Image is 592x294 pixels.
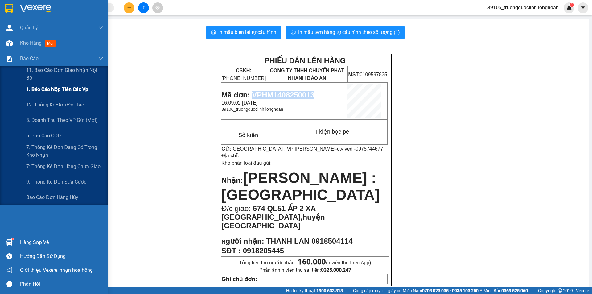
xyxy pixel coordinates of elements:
span: Phản ánh n.viên thu sai tiền: [259,267,351,273]
span: down [98,56,103,61]
span: ⚪️ [480,289,482,292]
span: CÔNG TY TNHH CHUYỂN PHÁT NHANH BẢO AN [270,68,344,81]
span: [PERSON_NAME] : [GEOGRAPHIC_DATA] [221,170,380,203]
strong: Gửi: [221,146,231,151]
span: Tổng tiền thu người nhận: [239,260,371,266]
strong: SĐT : [221,246,241,255]
span: copyright [558,288,562,293]
span: Báo cáo đơn hàng hủy [26,193,78,201]
span: message [6,281,12,287]
button: file-add [138,2,149,13]
img: icon-new-feature [566,5,572,10]
span: Mã đơn: VPHM1408250013 [2,33,96,41]
span: Kho hàng [20,40,42,46]
span: In mẫu tem hàng tự cấu hình theo số lượng (1) [298,28,400,36]
span: 7: Thống kê đơn hàng chưa giao [26,163,101,170]
span: 39106_truongquoclinh.longhoan [483,4,564,11]
span: 39106_truongquoclinh.longhoan [221,107,283,112]
span: CÔNG TY TNHH CHUYỂN PHÁT NHANH BẢO AN [54,13,113,24]
sup: 1 [12,238,14,240]
strong: 160.000 [298,258,326,266]
span: question-circle [6,253,12,259]
span: [PHONE_NUMBER] [221,68,266,81]
span: 0975744677 [356,146,383,151]
div: Hàng sắp về [20,238,103,247]
strong: N [221,238,264,245]
span: 1 [571,3,573,7]
span: Giới thiệu Vexere, nhận hoa hồng [20,266,93,274]
span: gười nhận: [226,237,264,245]
img: logo-vxr [5,4,13,13]
span: In mẫu biên lai tự cấu hình [218,28,276,36]
span: file-add [141,6,146,10]
button: aim [152,2,163,13]
strong: MST: [348,72,360,77]
button: plus [124,2,134,13]
span: down [98,25,103,30]
span: Hỗ trợ kỹ thuật: [286,287,343,294]
span: Nhận: [221,176,243,184]
span: Số kiện [239,132,258,139]
span: - [335,146,383,151]
span: 16:09:02 [DATE] [221,100,257,106]
strong: Ghi chú đơn: [221,276,257,282]
span: plus [127,6,131,10]
span: (n.viên thu theo App) [298,260,371,266]
span: Quản Lý [20,24,38,31]
span: [PHONE_NUMBER] [2,13,47,24]
button: printerIn mẫu biên lai tự cấu hình [206,26,281,39]
span: 9. Thống kê đơn sửa cước [26,178,86,186]
span: Miền Nam [403,287,479,294]
span: mới [45,40,56,47]
button: printerIn mẫu tem hàng tự cấu hình theo số lượng (1) [286,26,405,39]
span: | [347,287,348,294]
strong: PHIẾU DÁN LÊN HÀNG [265,56,346,65]
span: THANH LAN 0918504114 [266,237,352,245]
span: 3. Doanh Thu theo VP Gửi (mới) [26,116,98,124]
span: 0918205445 [243,246,284,255]
span: Đ/c giao: [221,204,253,213]
span: 16:09:02 [DATE] [2,43,39,48]
strong: 0369 525 060 [501,288,528,293]
span: caret-down [580,5,586,10]
strong: CSKH: [236,68,252,73]
strong: CSKH: [17,13,33,19]
span: | [532,287,533,294]
strong: Địa chỉ: [221,153,239,158]
span: aim [155,6,160,10]
span: [GEOGRAPHIC_DATA] : VP [PERSON_NAME] [232,146,335,151]
span: 7. Thống kê đơn đang có trong kho nhận [26,143,103,159]
span: 1 kiện bọc pe [314,128,349,135]
span: notification [6,267,12,273]
img: warehouse-icon [6,239,13,246]
span: cty ved - [337,146,383,151]
span: 1. Báo cáo nộp tiền các vp [26,85,88,93]
span: 5. Báo cáo COD [26,132,61,139]
span: Kho phân loại đầu gửi: [221,160,272,166]
img: warehouse-icon [6,25,13,31]
img: warehouse-icon [6,40,13,47]
button: caret-down [578,2,588,13]
span: 11. Báo cáo đơn giao nhận nội bộ [26,66,103,82]
span: 674 QL51 ẤP 2 XÃ [GEOGRAPHIC_DATA],huyện [GEOGRAPHIC_DATA] [221,204,325,230]
span: 12. Thống kê đơn đối tác [26,101,84,109]
span: printer [211,30,216,35]
span: Báo cáo [20,55,39,62]
img: solution-icon [6,56,13,62]
span: printer [291,30,296,35]
sup: 1 [570,3,574,7]
span: Mã đơn: VPHM1408250013 [221,91,314,99]
span: Miền Bắc [483,287,528,294]
strong: 0708 023 035 - 0935 103 250 [422,288,479,293]
strong: PHIẾU DÁN LÊN HÀNG [41,3,122,11]
span: Cung cấp máy in - giấy in: [353,287,401,294]
strong: 0325.000.247 [321,267,351,273]
span: 0109597835 [348,72,387,77]
div: Phản hồi [20,280,103,289]
strong: 1900 633 818 [316,288,343,293]
div: Hướng dẫn sử dụng [20,252,103,261]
